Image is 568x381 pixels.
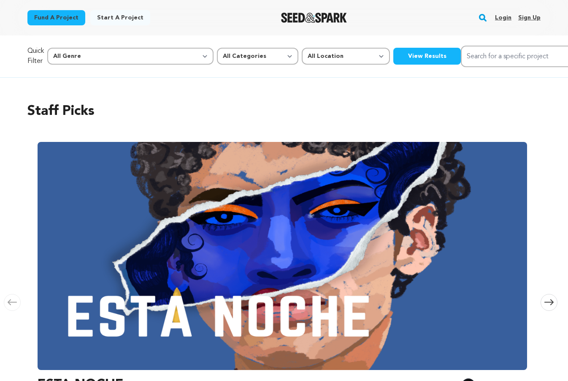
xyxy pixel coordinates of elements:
h2: Staff Picks [27,101,541,122]
button: View Results [393,48,461,65]
a: Login [495,11,511,24]
a: Start a project [90,10,150,25]
p: Quick Filter [27,46,44,66]
a: Fund a project [27,10,85,25]
a: Seed&Spark Homepage [281,13,347,23]
img: Seed&Spark Logo Dark Mode [281,13,347,23]
img: ESTA NOCHE image [38,142,527,370]
a: Sign up [518,11,541,24]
